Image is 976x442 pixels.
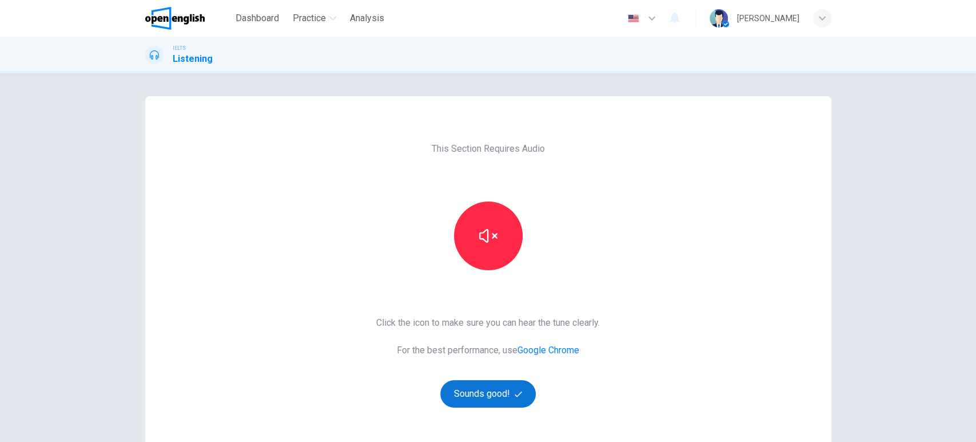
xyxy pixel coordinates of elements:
[173,52,213,66] h1: Listening
[145,7,232,30] a: OpenEnglish logo
[288,8,341,29] button: Practice
[517,345,579,356] a: Google Chrome
[145,7,205,30] img: OpenEnglish logo
[236,11,279,25] span: Dashboard
[626,14,640,23] img: en
[710,9,728,27] img: Profile picture
[231,8,284,29] button: Dashboard
[293,11,326,25] span: Practice
[173,44,186,52] span: IELTS
[376,316,600,330] span: Click the icon to make sure you can hear the tune clearly.
[376,344,600,357] span: For the best performance, use
[737,11,799,25] div: [PERSON_NAME]
[440,380,536,408] button: Sounds good!
[350,11,384,25] span: Analysis
[345,8,389,29] button: Analysis
[432,142,545,156] span: This Section Requires Audio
